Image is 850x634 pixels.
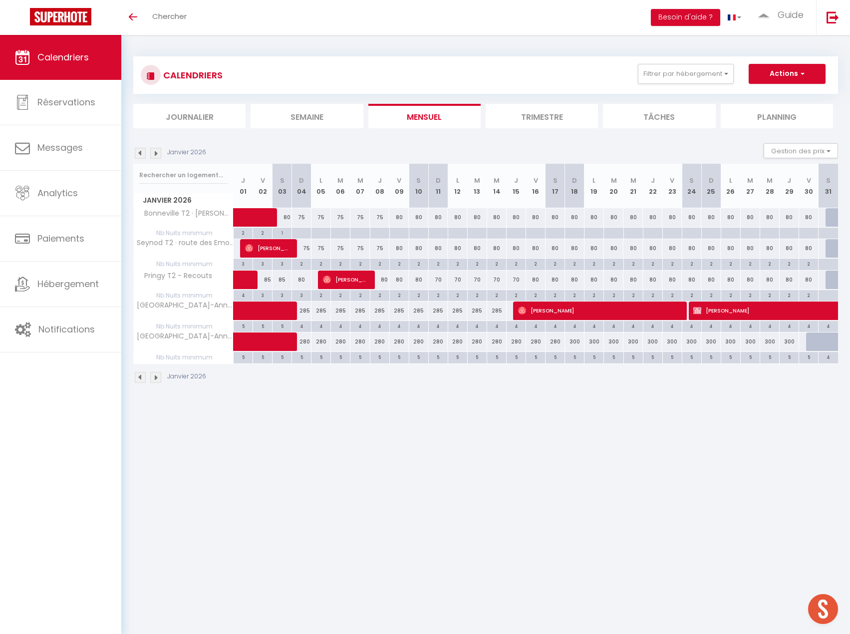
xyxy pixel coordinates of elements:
[546,321,565,330] div: 4
[370,239,389,258] div: 75
[448,239,467,258] div: 80
[389,208,409,227] div: 80
[682,321,701,330] div: 4
[350,302,370,320] div: 285
[526,290,545,300] div: 2
[273,321,291,330] div: 5
[507,164,526,208] th: 15
[638,64,734,84] button: Filtrer par hébergement
[409,290,428,300] div: 2
[526,259,545,268] div: 2
[428,302,448,320] div: 285
[378,176,382,185] abbr: J
[370,321,389,330] div: 4
[721,259,740,268] div: 2
[604,271,623,289] div: 80
[651,9,720,26] button: Besoin d'aide ?
[390,259,409,268] div: 2
[331,302,350,320] div: 285
[448,302,467,320] div: 285
[30,8,91,25] img: Super Booking
[507,259,526,268] div: 2
[428,208,448,227] div: 80
[350,332,370,351] div: 280
[721,104,833,128] li: Planning
[623,164,643,208] th: 21
[534,176,538,185] abbr: V
[604,164,623,208] th: 20
[701,164,721,208] th: 25
[663,259,682,268] div: 2
[311,239,331,258] div: 75
[507,290,526,300] div: 2
[604,332,623,351] div: 300
[546,239,565,258] div: 80
[565,259,584,268] div: 2
[234,164,253,208] th: 01
[273,259,291,268] div: 3
[682,271,701,289] div: 80
[311,164,331,208] th: 05
[721,239,740,258] div: 80
[134,228,233,239] span: Nb Nuits minimum
[429,290,448,300] div: 2
[331,259,350,268] div: 2
[780,259,799,268] div: 2
[467,239,487,258] div: 80
[409,164,428,208] th: 10
[702,290,721,300] div: 2
[826,176,831,185] abbr: S
[448,164,467,208] th: 12
[253,259,272,268] div: 3
[507,239,526,258] div: 80
[273,271,292,289] div: 85
[474,176,480,185] abbr: M
[448,259,467,268] div: 2
[357,176,363,185] abbr: M
[389,332,409,351] div: 280
[741,239,760,258] div: 80
[623,271,643,289] div: 80
[428,164,448,208] th: 11
[467,208,487,227] div: 80
[456,176,459,185] abbr: L
[584,259,603,268] div: 2
[808,594,838,624] div: Ouvrir le chat
[152,11,187,21] span: Chercher
[487,271,507,289] div: 70
[370,290,389,300] div: 2
[280,176,284,185] abbr: S
[468,259,487,268] div: 2
[311,302,331,320] div: 285
[311,290,330,300] div: 2
[370,164,389,208] th: 08
[350,164,370,208] th: 07
[37,141,83,154] span: Messages
[409,302,428,320] div: 285
[409,332,428,351] div: 280
[350,259,369,268] div: 2
[643,239,662,258] div: 80
[370,302,389,320] div: 285
[604,290,623,300] div: 2
[741,271,760,289] div: 80
[486,104,598,128] li: Trimestre
[780,164,799,208] th: 29
[565,164,584,208] th: 18
[467,271,487,289] div: 70
[311,332,331,351] div: 280
[448,271,467,289] div: 70
[584,239,604,258] div: 80
[643,164,662,208] th: 22
[756,11,771,19] img: ...
[780,208,799,227] div: 80
[429,259,448,268] div: 2
[682,164,701,208] th: 24
[323,270,368,289] span: [PERSON_NAME]
[350,208,370,227] div: 75
[428,271,448,289] div: 70
[760,239,780,258] div: 80
[584,164,604,208] th: 19
[416,176,421,185] abbr: S
[37,278,99,290] span: Hébergement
